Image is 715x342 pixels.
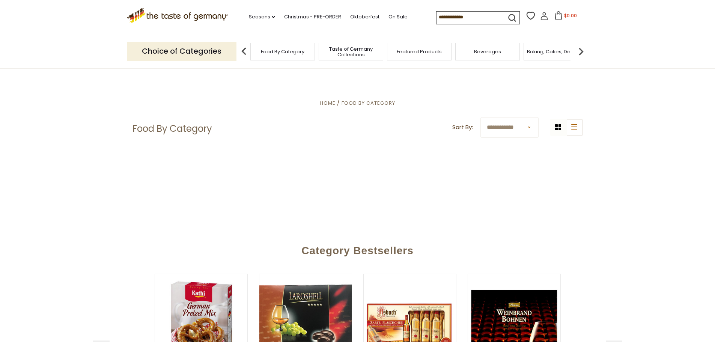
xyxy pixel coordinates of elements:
a: Seasons [249,13,275,21]
label: Sort By: [452,123,473,132]
a: On Sale [388,13,408,21]
a: Oktoberfest [350,13,379,21]
button: $0.00 [550,11,582,23]
a: Home [320,99,336,107]
p: Choice of Categories [127,42,236,60]
a: Food By Category [342,99,395,107]
a: Christmas - PRE-ORDER [284,13,341,21]
img: previous arrow [236,44,251,59]
a: Baking, Cakes, Desserts [527,49,585,54]
h1: Food By Category [132,123,212,134]
a: Beverages [474,49,501,54]
a: Taste of Germany Collections [321,46,381,57]
span: $0.00 [564,12,577,19]
div: Category Bestsellers [97,234,619,264]
img: next arrow [574,44,589,59]
a: Featured Products [397,49,442,54]
a: Food By Category [261,49,304,54]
